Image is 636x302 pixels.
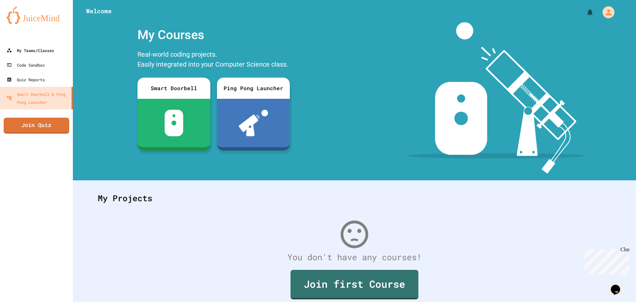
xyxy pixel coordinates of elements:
[3,3,46,42] div: Chat with us now!Close
[7,61,45,69] div: Code Sandbox
[7,46,54,54] div: My Teams/Classes
[406,22,584,174] img: banner-image-my-projects.png
[4,118,69,134] a: Join Quiz
[7,7,66,24] img: logo-orange.svg
[91,251,618,264] div: You don't have any courses!
[165,110,184,136] img: sdb-white.svg
[574,7,596,18] div: My Notifications
[596,5,616,20] div: My Account
[608,275,629,295] iframe: chat widget
[7,76,45,84] div: Quiz Reports
[91,185,618,211] div: My Projects
[581,247,629,275] iframe: chat widget
[134,22,293,48] div: My Courses
[291,270,418,299] a: Join first Course
[137,78,210,99] div: Smart Doorbell
[239,110,268,136] img: ppl-with-ball.png
[7,90,69,106] div: Smart Doorbell & Ping Pong Launcher
[217,78,290,99] div: Ping Pong Launcher
[134,48,293,73] div: Real-world coding projects. Easily integrated into your Computer Science class.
